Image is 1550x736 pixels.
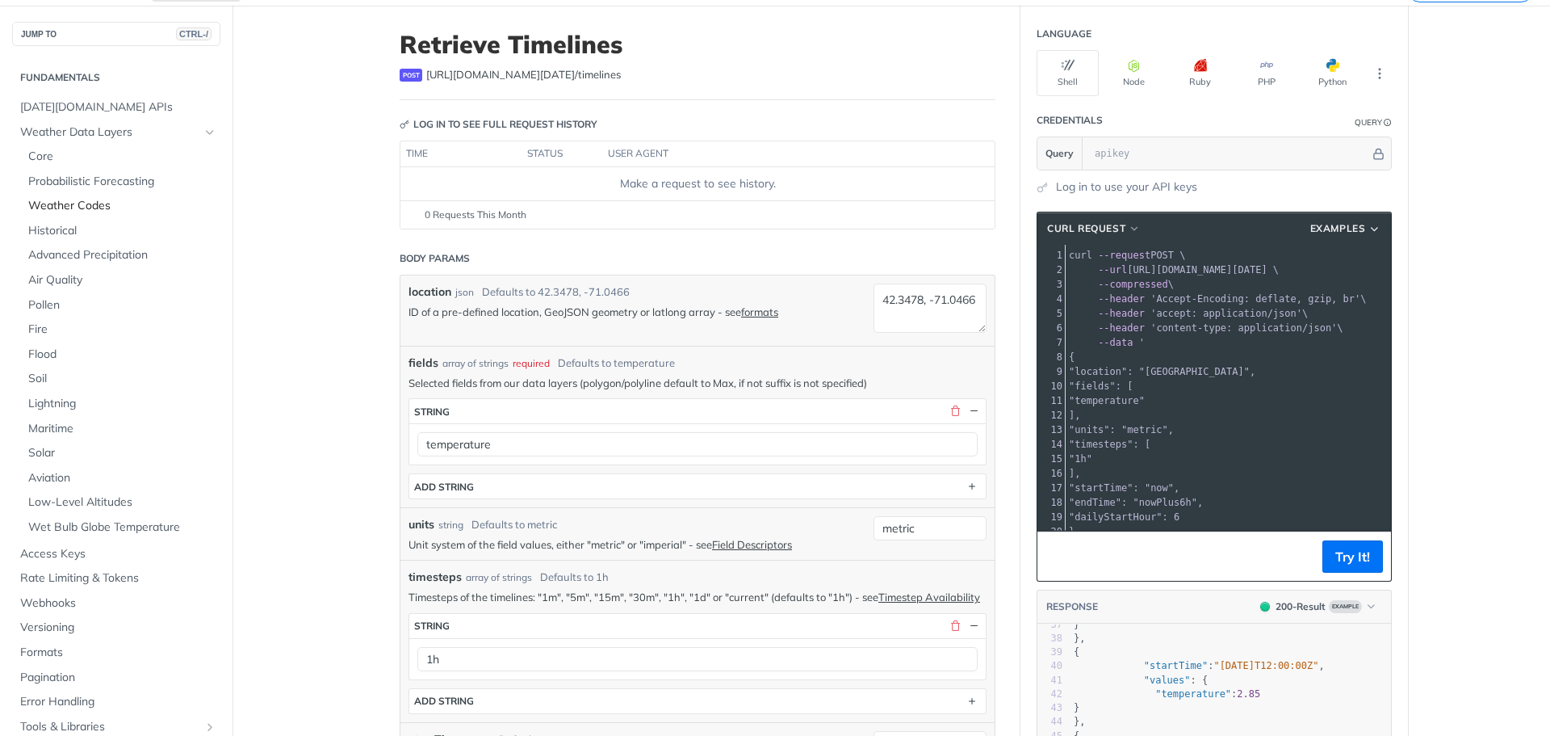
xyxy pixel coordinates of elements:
[1329,600,1362,613] span: Example
[20,124,199,141] span: Weather Data Layers
[12,120,220,145] a: Weather Data LayersHide subpages for Weather Data Layers
[1144,675,1191,686] span: "values"
[471,517,557,533] div: Defaults to metric
[20,194,220,218] a: Weather Codes
[20,595,216,612] span: Webhooks
[20,490,220,515] a: Low-Level Altitudes
[1260,602,1270,612] span: 200
[1037,27,1091,41] div: Language
[425,208,526,222] span: 0 Requests This Month
[1276,599,1326,614] div: 200 - Result
[12,666,220,690] a: Pagination
[1301,50,1364,96] button: Python
[12,616,220,640] a: Versioning
[1074,619,1079,630] span: }
[1074,633,1086,644] span: },
[1069,468,1080,479] span: ],
[12,641,220,665] a: Formats
[1150,308,1302,319] span: 'accept: application/json'
[20,694,216,710] span: Error Handling
[28,494,216,511] span: Low-Level Altitudes
[20,392,220,416] a: Lightning
[414,481,474,493] div: ADD string
[12,70,220,85] h2: Fundamentals
[1037,701,1062,715] div: 43
[1037,659,1062,673] div: 40
[1098,279,1168,290] span: --compressed
[1037,248,1065,263] div: 1
[409,474,986,498] button: ADD string
[482,284,630,301] div: Defaults to 42.3478, -71.0466
[1155,688,1231,700] span: "temperature"
[20,719,199,735] span: Tools & Libraries
[455,285,474,300] div: json
[409,614,986,638] button: string
[1069,439,1150,450] span: "timesteps": [
[12,690,220,714] a: Error Handling
[1098,308,1145,319] span: --header
[28,149,216,165] span: Core
[1069,293,1367,305] span: \
[1139,337,1145,348] span: '
[426,67,621,83] span: https://api.tomorrow.io/v4/timelines
[20,670,216,686] span: Pagination
[408,376,987,390] p: Selected fields from our data layers (polygon/polyline default to Max, if not suffix is not speci...
[20,546,216,562] span: Access Keys
[20,570,216,587] span: Rate Limiting & Tokens
[20,367,220,391] a: Soil
[203,126,216,139] button: Hide subpages for Weather Data Layers
[408,569,462,586] span: timesteps
[12,95,220,120] a: [DATE][DOMAIN_NAME] APIs
[1103,50,1165,96] button: Node
[1037,618,1062,632] div: 37
[28,174,216,190] span: Probabilistic Forecasting
[1041,221,1146,237] button: cURL Request
[1047,221,1125,236] span: cURL Request
[408,355,438,372] span: fields
[1074,660,1325,671] span: : ,
[1098,337,1133,348] span: --data
[558,355,675,372] div: Defaults to temperature
[1305,221,1387,237] button: Examples
[28,445,216,461] span: Solar
[1037,379,1065,393] div: 10
[1355,116,1392,128] div: QueryInformation
[1037,715,1062,729] div: 44
[442,356,509,371] div: array of strings
[28,347,216,363] span: Flood
[1037,277,1065,292] div: 3
[878,591,980,604] a: Timestep Availability
[1074,716,1086,727] span: },
[28,470,216,486] span: Aviation
[1069,250,1186,261] span: POST \
[1037,113,1103,128] div: Credentials
[1037,393,1065,408] div: 11
[1098,250,1150,261] span: --request
[966,619,981,633] button: Hide
[1037,524,1065,539] div: 20
[1037,646,1062,659] div: 39
[12,591,220,616] a: Webhooks
[20,293,220,318] a: Pollen
[203,721,216,734] button: Show subpages for Tools & Libraries
[28,297,216,313] span: Pollen
[409,399,986,423] button: string
[966,404,981,418] button: Hide
[1069,322,1343,334] span: \
[20,219,220,243] a: Historical
[1037,321,1065,335] div: 6
[513,356,550,371] div: required
[1045,146,1074,161] span: Query
[1037,350,1065,364] div: 8
[1069,351,1075,363] span: {
[1037,292,1065,306] div: 4
[438,518,463,532] div: string
[1310,221,1366,236] span: Examples
[1056,179,1197,196] a: Log in to use your API keys
[1098,264,1127,275] span: --url
[602,141,962,167] th: user agent
[1037,137,1083,170] button: Query
[1037,364,1065,379] div: 9
[414,406,450,418] div: string
[1037,423,1065,437] div: 13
